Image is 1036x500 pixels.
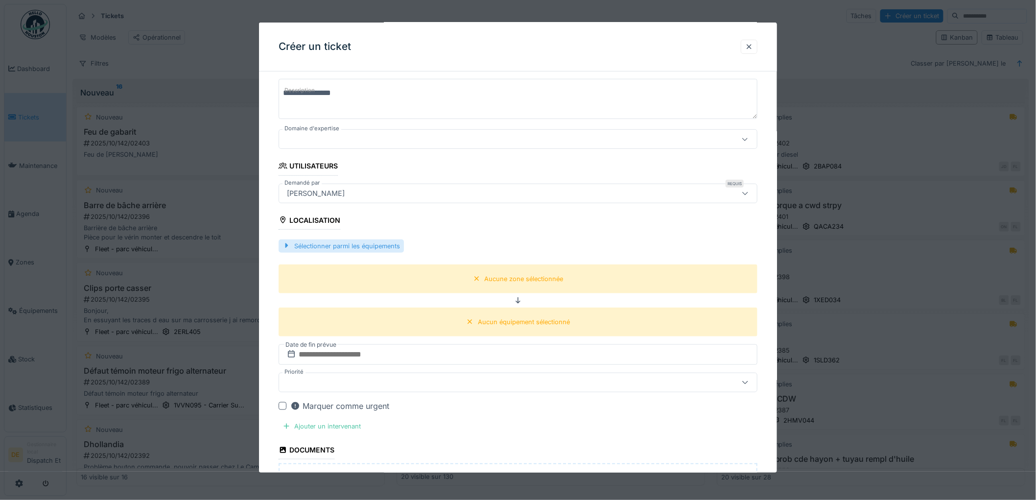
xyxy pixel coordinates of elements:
[290,400,389,412] div: Marquer comme urgent
[279,443,334,459] div: Documents
[283,188,349,198] div: [PERSON_NAME]
[283,124,341,133] label: Domaine d'expertise
[279,159,338,175] div: Utilisateurs
[283,178,322,187] label: Demandé par
[283,368,306,376] label: Priorité
[485,274,564,284] div: Aucune zone sélectionnée
[279,213,340,229] div: Localisation
[284,339,337,350] label: Date de fin prévue
[726,179,744,187] div: Requis
[478,317,570,327] div: Aucun équipement sélectionné
[279,239,404,253] div: Sélectionner parmi les équipements
[279,420,365,433] div: Ajouter un intervenant
[283,84,317,96] label: Description
[279,41,351,53] h3: Créer un ticket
